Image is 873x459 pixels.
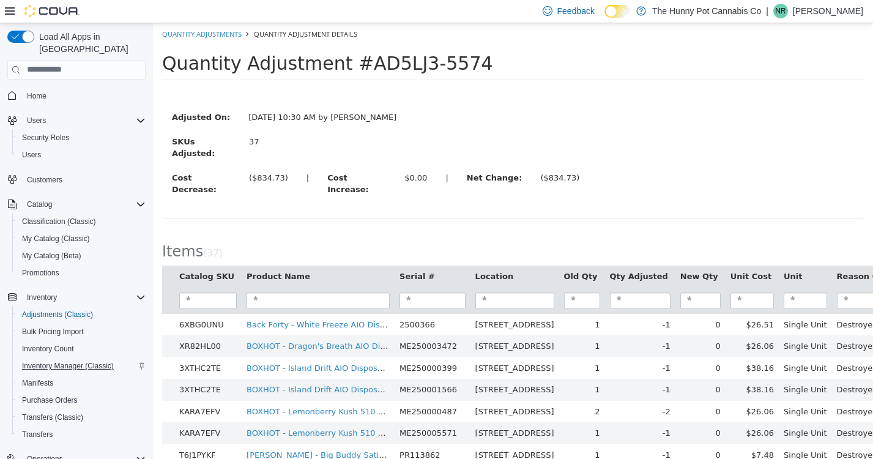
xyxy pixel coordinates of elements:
td: ME250005571 [242,399,318,421]
button: Users [22,113,51,128]
td: $38.16 [573,334,626,356]
button: Inventory Manager (Classic) [12,357,150,375]
span: Classification (Classic) [17,214,146,229]
a: Promotions [17,266,64,280]
td: 1 [406,312,452,334]
td: Destroyed [679,421,749,443]
td: Single Unit [626,421,679,443]
button: Bulk Pricing Import [12,323,150,340]
span: Promotions [22,268,59,278]
label: Adjusted On: [10,88,86,100]
td: 1 [406,421,452,443]
span: [STREET_ADDRESS] [322,340,401,349]
span: Home [22,88,146,103]
p: The Hunny Pot Cannabis Co [652,4,761,18]
td: 1 [406,291,452,313]
button: Transfers [12,426,150,443]
div: ($834.73) [387,149,426,161]
td: 1 [406,356,452,378]
span: Inventory [22,290,146,305]
a: Inventory Count [17,341,79,356]
td: 2 [406,378,452,400]
span: My Catalog (Classic) [22,234,90,244]
td: $38.16 [573,356,626,378]
td: 1 [406,399,452,421]
span: Adjustments (Classic) [17,307,146,322]
button: My Catalog (Beta) [12,247,150,264]
span: My Catalog (Classic) [17,231,146,246]
td: 0 [522,356,573,378]
button: Old Qty [411,247,447,259]
a: Classification (Classic) [17,214,101,229]
td: ME250000487 [242,378,318,400]
span: [STREET_ADDRESS] [322,297,401,306]
td: -1 [452,356,522,378]
span: Security Roles [17,130,146,145]
span: Manifests [17,376,146,390]
a: My Catalog (Beta) [17,248,86,263]
td: $7.48 [573,421,626,443]
span: My Catalog (Beta) [17,248,146,263]
a: My Catalog (Classic) [17,231,95,246]
button: My Catalog (Classic) [12,230,150,247]
td: Single Unit [626,312,679,334]
td: Single Unit [626,334,679,356]
button: Inventory Count [12,340,150,357]
td: 3XTHC2TE [21,334,89,356]
button: Reason Code [684,247,745,259]
span: Quantity Adjustment #AD5LJ3-5574 [9,29,340,51]
button: Promotions [12,264,150,282]
td: 0 [522,334,573,356]
td: 6XBG0UNU [21,291,89,313]
td: Single Unit [626,291,679,313]
span: Bulk Pricing Import [17,324,146,339]
button: Catalog SKU [26,247,84,259]
p: [PERSON_NAME] [793,4,863,18]
button: Inventory [2,289,150,306]
span: [STREET_ADDRESS] [322,362,401,371]
button: Adjustments (Classic) [12,306,150,323]
span: Adjustments (Classic) [22,310,93,319]
td: -1 [452,334,522,356]
button: Customers [2,171,150,188]
a: Inventory Manager (Classic) [17,359,119,373]
div: $0.00 [251,149,274,161]
span: Users [22,150,41,160]
span: [STREET_ADDRESS] [322,384,401,393]
td: -1 [452,312,522,334]
a: Adjustments (Classic) [17,307,98,322]
td: 0 [522,399,573,421]
button: Unit Cost [578,247,621,259]
span: Transfers (Classic) [22,412,83,422]
td: Destroyed [679,312,749,334]
td: Destroyed [679,399,749,421]
button: Transfers (Classic) [12,409,150,426]
button: Security Roles [12,129,150,146]
button: Users [2,112,150,129]
button: Location [322,247,363,259]
button: Unit [631,247,652,259]
a: Purchase Orders [17,393,83,408]
td: 0 [522,291,573,313]
span: Feedback [557,5,595,17]
a: Manifests [17,376,58,390]
a: BOXHOT - Lemonberry Kush 510 Thread Cartridge - 1.2g [94,384,318,393]
a: Transfers (Classic) [17,410,88,425]
button: New Qty [527,247,568,259]
td: Destroyed [679,334,749,356]
label: | [144,149,165,161]
span: NR [775,4,786,18]
span: Quantity Adjustment Details [101,6,204,15]
span: Manifests [22,378,53,388]
span: Users [22,113,146,128]
a: Transfers [17,427,58,442]
span: Load All Apps in [GEOGRAPHIC_DATA] [34,31,146,55]
span: Bulk Pricing Import [22,327,84,337]
a: Customers [22,173,67,187]
span: Customers [22,172,146,187]
span: Items [9,220,50,237]
td: Destroyed [679,378,749,400]
td: ME250000399 [242,334,318,356]
span: Promotions [17,266,146,280]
